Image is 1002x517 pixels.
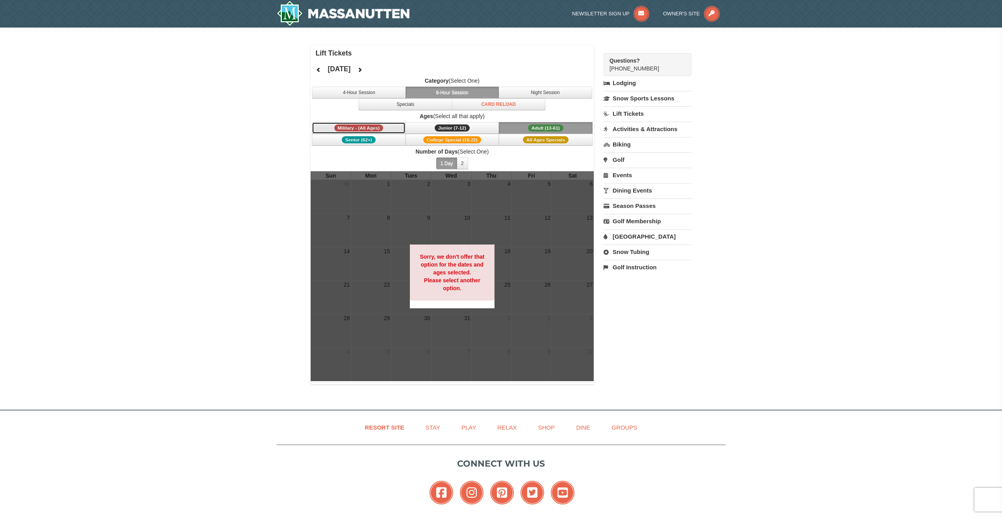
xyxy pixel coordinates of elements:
a: Biking [604,137,691,152]
button: Adult (13-61) [499,122,593,134]
a: Lodging [604,76,691,90]
a: Dining Events [604,183,691,198]
a: Relax [487,419,526,436]
a: Groups [602,419,647,436]
button: 2 [457,158,468,169]
strong: Questions? [609,57,640,64]
span: Military - (All Ages) [334,124,383,132]
a: Dine [566,419,600,436]
button: Specials [359,98,452,110]
button: 1 Day [436,158,457,169]
span: All Ages Specials [523,136,569,143]
button: College Special (18-22) [406,134,499,146]
span: College Special (18-22) [423,136,481,143]
a: Golf [604,152,691,167]
a: Play [452,419,486,436]
strong: Ages [420,113,433,119]
button: Senior (62+) [312,134,406,146]
h4: Lift Tickets [316,49,594,57]
a: Season Passes [604,198,691,213]
span: [PHONE_NUMBER] [609,57,677,72]
button: Military - (All Ages) [312,122,406,134]
button: 4-Hour Session [312,87,406,98]
span: Newsletter Sign Up [572,11,630,17]
button: Junior (7-12) [406,122,499,134]
strong: Number of Days [415,148,457,155]
button: 8-Hour Session [406,87,499,98]
label: (Select all that apply) [311,112,594,120]
a: Resort Site [355,419,414,436]
button: Card Reload [452,98,545,110]
a: Lift Tickets [604,106,691,121]
a: Snow Sports Lessons [604,91,691,106]
a: Shop [528,419,565,436]
a: Events [604,168,691,182]
img: Massanutten Resort Logo [277,1,410,26]
a: [GEOGRAPHIC_DATA] [604,229,691,244]
a: Massanutten Resort [277,1,410,26]
button: All Ages Specials [499,134,593,146]
a: Snow Tubing [604,245,691,259]
a: Golf Instruction [604,260,691,274]
a: Golf Membership [604,214,691,228]
label: (Select One) [311,148,594,156]
span: Adult (13-61) [528,124,563,132]
span: Senior (62+) [342,136,376,143]
label: (Select One) [311,77,594,85]
span: Junior (7-12) [435,124,470,132]
a: Stay [416,419,450,436]
button: Night Session [498,87,592,98]
a: Activities & Attractions [604,122,691,136]
h4: [DATE] [328,65,350,73]
p: Connect with us [277,457,726,470]
strong: Category [425,78,449,84]
strong: Sorry, we don't offer that option for the dates and ages selected. Please select another option. [420,254,484,291]
a: Newsletter Sign Up [572,11,649,17]
span: Owner's Site [663,11,700,17]
a: Owner's Site [663,11,720,17]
